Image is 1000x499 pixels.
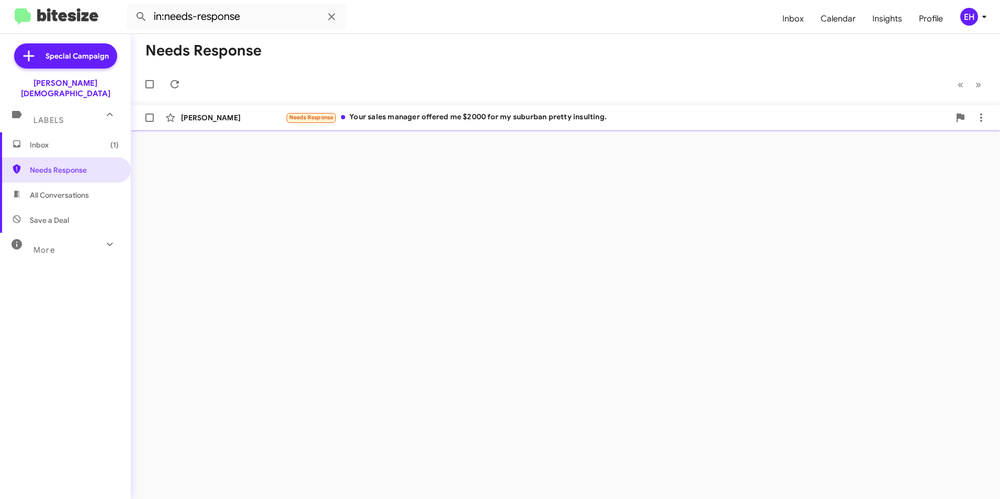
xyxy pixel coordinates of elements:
[286,111,950,123] div: Your sales manager offered me $2000 for my suburban pretty insulting.
[145,42,262,59] h1: Needs Response
[958,78,963,91] span: «
[33,116,64,125] span: Labels
[951,8,988,26] button: EH
[969,74,987,95] button: Next
[960,8,978,26] div: EH
[289,114,334,121] span: Needs Response
[46,51,109,61] span: Special Campaign
[30,140,119,150] span: Inbox
[952,74,987,95] nav: Page navigation example
[30,190,89,200] span: All Conversations
[911,4,951,34] a: Profile
[30,165,119,175] span: Needs Response
[33,245,55,255] span: More
[30,215,69,225] span: Save a Deal
[14,43,117,69] a: Special Campaign
[975,78,981,91] span: »
[110,140,119,150] span: (1)
[127,4,346,29] input: Search
[774,4,812,34] a: Inbox
[864,4,911,34] a: Insights
[812,4,864,34] a: Calendar
[951,74,970,95] button: Previous
[181,112,286,123] div: [PERSON_NAME]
